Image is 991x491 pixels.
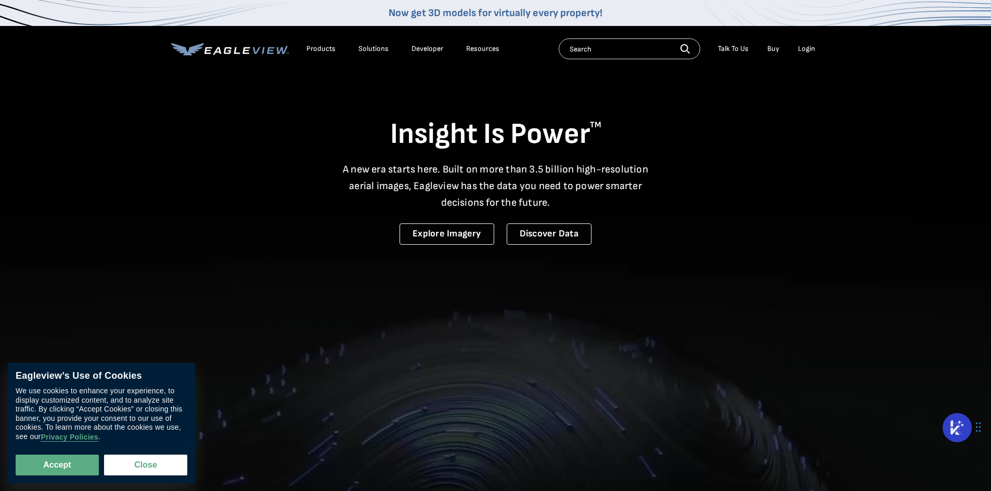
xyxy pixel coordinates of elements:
[507,223,591,245] a: Discover Data
[411,44,443,54] a: Developer
[798,44,815,54] div: Login
[400,223,494,245] a: Explore Imagery
[559,38,700,59] input: Search
[16,370,187,382] div: Eagleview’s Use of Cookies
[16,455,99,475] button: Accept
[171,116,820,153] h1: Insight Is Power
[767,44,779,54] a: Buy
[358,44,389,54] div: Solutions
[337,161,655,211] p: A new era starts here. Built on more than 3.5 billion high-resolution aerial images, Eagleview ha...
[104,455,187,475] button: Close
[718,44,749,54] div: Talk To Us
[16,387,187,442] div: We use cookies to enhance your experience, to display customized content, and to analyze site tra...
[389,7,602,19] a: Now get 3D models for virtually every property!
[466,44,499,54] div: Resources
[306,44,336,54] div: Products
[41,433,98,442] a: Privacy Policies
[590,120,601,130] sup: TM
